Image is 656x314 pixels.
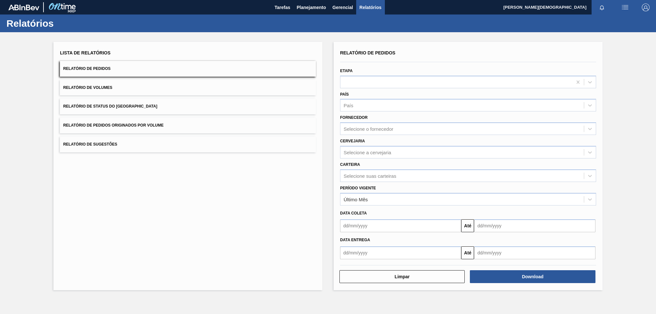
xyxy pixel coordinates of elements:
span: Relatórios [359,4,381,11]
label: Etapa [340,69,353,73]
span: Tarefas [274,4,290,11]
label: Carteira [340,162,360,167]
div: Selecione suas carteiras [344,173,396,178]
span: Relatório de Status do [GEOGRAPHIC_DATA] [63,104,157,109]
button: Relatório de Pedidos Originados por Volume [60,118,316,133]
div: Último Mês [344,196,368,202]
input: dd/mm/yyyy [340,219,461,232]
span: Relatório de Volumes [63,85,112,90]
span: Relatório de Pedidos [63,66,110,71]
h1: Relatórios [6,20,121,27]
button: Até [461,219,474,232]
img: Logout [642,4,650,11]
img: TNhmsLtSVTkK8tSr43FrP2fwEKptu5GPRR3wAAAABJRU5ErkJggg== [8,5,39,10]
img: userActions [621,4,629,11]
label: Cervejaria [340,139,365,143]
input: dd/mm/yyyy [474,246,595,259]
button: Relatório de Pedidos [60,61,316,77]
button: Relatório de Status do [GEOGRAPHIC_DATA] [60,99,316,114]
div: Selecione o fornecedor [344,126,393,132]
div: Selecione a cervejaria [344,149,391,155]
input: dd/mm/yyyy [340,246,461,259]
span: Gerencial [332,4,353,11]
span: Relatório de Sugestões [63,142,117,147]
button: Até [461,246,474,259]
button: Relatório de Volumes [60,80,316,96]
span: Data entrega [340,238,370,242]
div: País [344,103,353,108]
span: Relatório de Pedidos Originados por Volume [63,123,164,128]
span: Planejamento [297,4,326,11]
label: Fornecedor [340,115,367,120]
button: Download [470,270,595,283]
button: Relatório de Sugestões [60,137,316,152]
span: Lista de Relatórios [60,50,110,55]
input: dd/mm/yyyy [474,219,595,232]
span: Data coleta [340,211,367,215]
label: Período Vigente [340,186,376,190]
button: Notificações [592,3,612,12]
button: Limpar [339,270,465,283]
label: País [340,92,349,97]
span: Relatório de Pedidos [340,50,395,55]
